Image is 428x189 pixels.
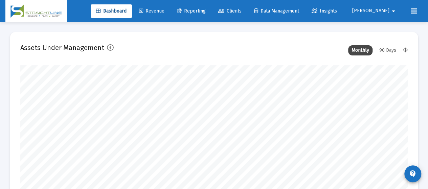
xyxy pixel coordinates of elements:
[376,45,400,55] div: 90 Days
[352,8,389,14] span: [PERSON_NAME]
[96,8,127,14] span: Dashboard
[218,8,242,14] span: Clients
[172,4,211,18] a: Reporting
[389,4,398,18] mat-icon: arrow_drop_down
[139,8,164,14] span: Revenue
[177,8,206,14] span: Reporting
[91,4,132,18] a: Dashboard
[306,4,342,18] a: Insights
[10,4,62,18] img: Dashboard
[409,170,417,178] mat-icon: contact_support
[249,4,305,18] a: Data Management
[20,42,104,53] h2: Assets Under Management
[134,4,170,18] a: Revenue
[254,8,299,14] span: Data Management
[213,4,247,18] a: Clients
[344,4,406,18] button: [PERSON_NAME]
[312,8,337,14] span: Insights
[348,45,373,55] div: Monthly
